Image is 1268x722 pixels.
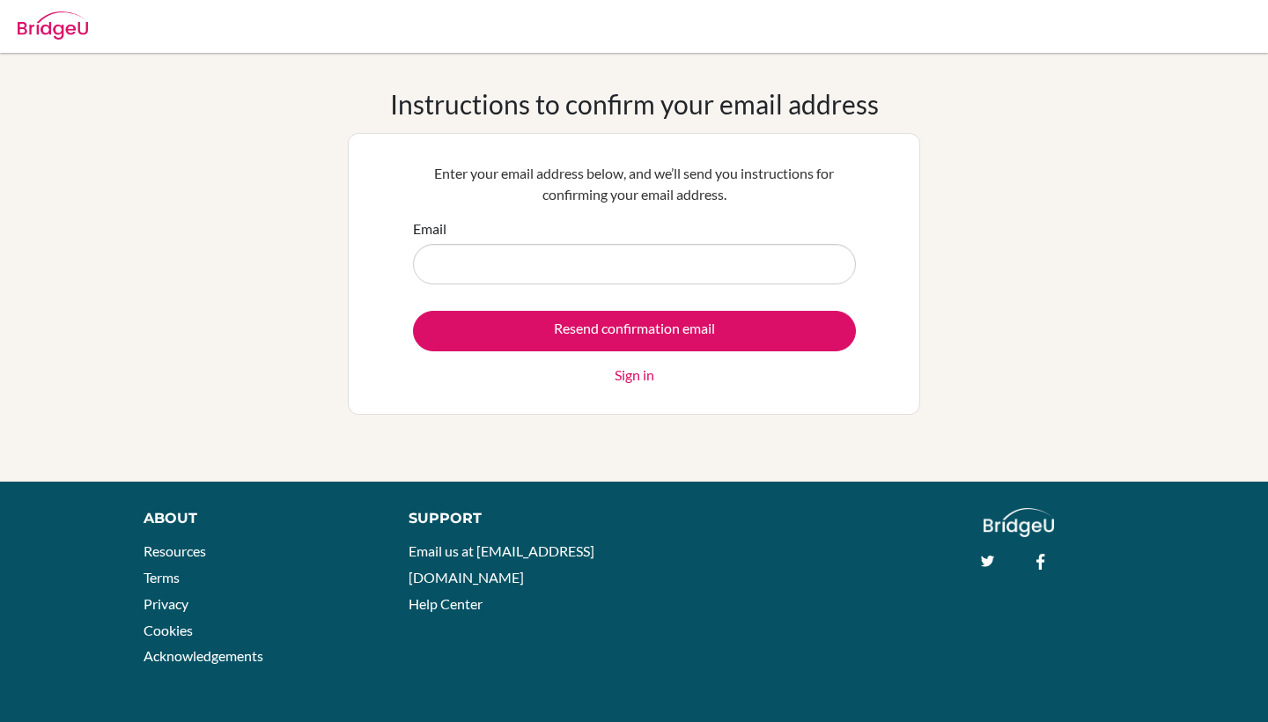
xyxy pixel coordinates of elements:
[615,365,654,386] a: Sign in
[413,311,856,351] input: Resend confirmation email
[984,508,1055,537] img: logo_white@2x-f4f0deed5e89b7ecb1c2cc34c3e3d731f90f0f143d5ea2071677605dd97b5244.png
[144,508,369,529] div: About
[144,542,206,559] a: Resources
[18,11,88,40] img: Bridge-U
[144,569,180,586] a: Terms
[413,163,856,205] p: Enter your email address below, and we’ll send you instructions for confirming your email address.
[390,88,879,120] h1: Instructions to confirm your email address
[144,622,193,638] a: Cookies
[413,218,446,239] label: Email
[409,542,594,586] a: Email us at [EMAIL_ADDRESS][DOMAIN_NAME]
[409,595,483,612] a: Help Center
[409,508,616,529] div: Support
[144,647,263,664] a: Acknowledgements
[144,595,188,612] a: Privacy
